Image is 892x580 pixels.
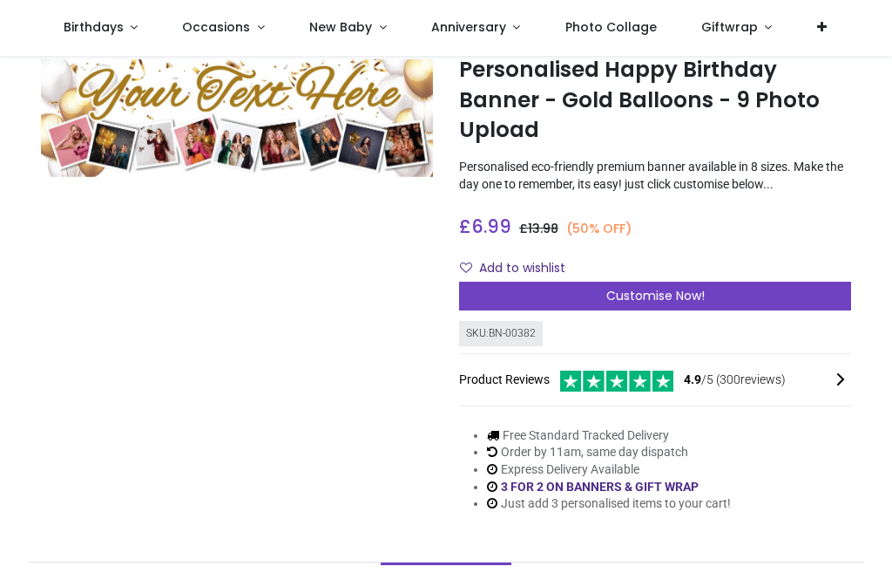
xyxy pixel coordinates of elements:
[459,254,580,283] button: Add to wishlistAdd to wishlist
[460,262,472,274] i: Add to wishlist
[459,321,543,346] div: SKU: BN-00382
[487,495,731,513] li: Just add 3 personalised items to your cart!
[471,214,511,239] span: 6.99
[459,368,851,392] div: Product Reviews
[487,461,731,479] li: Express Delivery Available
[41,60,433,178] img: Personalised Happy Birthday Banner - Gold Balloons - 9 Photo Upload
[487,427,731,445] li: Free Standard Tracked Delivery
[182,18,250,36] span: Occasions
[528,220,558,237] span: 13.98
[431,18,506,36] span: Anniversary
[684,372,701,386] span: 4.9
[459,55,851,145] h1: Personalised Happy Birthday Banner - Gold Balloons - 9 Photo Upload
[459,214,511,239] span: £
[309,18,372,36] span: New Baby
[519,220,558,237] span: £
[459,159,851,193] p: Personalised eco-friendly premium banner available in 8 sizes. Make the day one to remember, its ...
[501,480,699,494] a: 3 FOR 2 ON BANNERS & GIFT WRAP
[684,372,786,389] span: /5 ( 300 reviews)
[701,18,758,36] span: Giftwrap
[565,18,657,36] span: Photo Collage
[487,444,731,461] li: Order by 11am, same day dispatch
[64,18,124,36] span: Birthdays
[566,220,632,237] small: (50% OFF)
[606,287,705,304] span: Customise Now!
